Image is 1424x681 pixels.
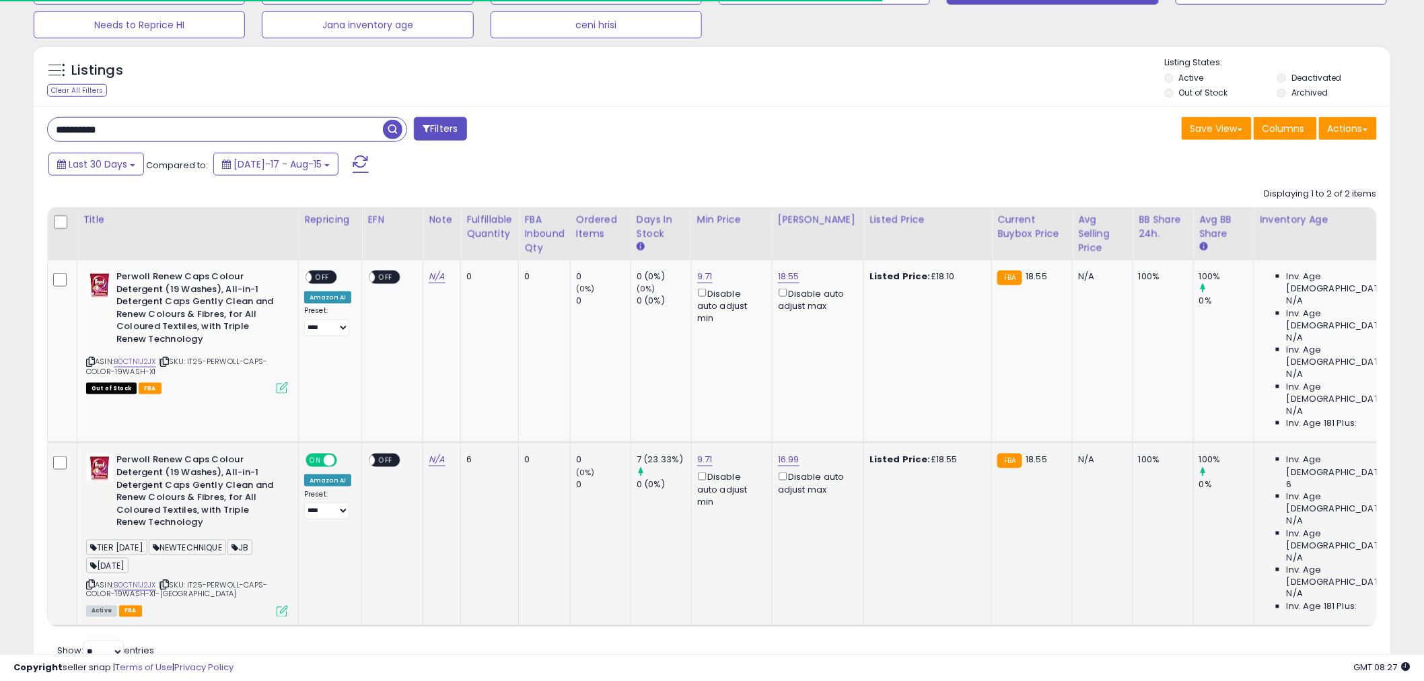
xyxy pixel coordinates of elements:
[466,454,508,466] div: 6
[1182,117,1252,140] button: Save View
[13,661,63,674] strong: Copyright
[1291,72,1342,83] label: Deactivated
[1287,478,1292,491] span: 6
[1199,454,1254,466] div: 100%
[1287,381,1410,405] span: Inv. Age [DEMOGRAPHIC_DATA]-180:
[1287,308,1410,332] span: Inv. Age [DEMOGRAPHIC_DATA]:
[139,383,162,394] span: FBA
[83,213,293,227] div: Title
[312,272,333,283] span: OFF
[376,272,397,283] span: OFF
[429,453,445,466] a: N/A
[1287,552,1303,564] span: N/A
[86,454,288,615] div: ASIN:
[146,159,208,172] span: Compared to:
[524,454,560,466] div: 0
[174,661,234,674] a: Privacy Policy
[869,213,986,227] div: Listed Price
[116,454,280,532] b: Perwoll Renew Caps Colour Detergent (19 Washes), All-in-1 Detergent Caps Gently Clean and Renew C...
[304,306,351,336] div: Preset:
[234,157,322,171] span: [DATE]-17 - Aug-15
[1287,405,1303,417] span: N/A
[869,454,981,466] div: £18.55
[376,455,397,466] span: OFF
[576,454,631,466] div: 0
[1199,271,1254,283] div: 100%
[869,270,931,283] b: Listed Price:
[576,283,595,294] small: (0%)
[114,356,156,367] a: B0CTN1J2JX
[116,271,280,349] b: Perwoll Renew Caps Colour Detergent (19 Washes), All-in-1 Detergent Caps Gently Clean and Renew C...
[34,11,245,38] button: Needs to Reprice HI
[115,661,172,674] a: Terms of Use
[227,540,252,555] span: JB
[367,213,417,227] div: EFN
[778,470,853,496] div: Disable auto adjust max
[1287,515,1303,527] span: N/A
[48,153,144,176] button: Last 30 Days
[1260,213,1415,227] div: Inventory Age
[1265,188,1377,201] div: Displaying 1 to 2 of 2 items
[335,455,357,466] span: OFF
[114,579,156,591] a: B0CTN1J2JX
[429,213,455,227] div: Note
[86,579,267,600] span: | SKU: IT25-PERWOLL-CAPS-COLOR-19WASH-X1-[GEOGRAPHIC_DATA]
[119,606,142,617] span: FBA
[466,271,508,283] div: 0
[869,453,931,466] b: Listed Price:
[1139,454,1183,466] div: 100%
[637,295,691,307] div: 0 (0%)
[86,558,129,573] span: [DATE]
[697,453,713,466] a: 9.71
[1287,564,1410,588] span: Inv. Age [DEMOGRAPHIC_DATA]-180:
[491,11,702,38] button: ceni hrisi
[1078,213,1127,255] div: Avg Selling Price
[429,270,445,283] a: N/A
[13,661,234,674] div: seller snap | |
[576,478,631,491] div: 0
[466,213,513,241] div: Fulfillable Quantity
[57,645,154,657] span: Show: entries
[997,213,1067,241] div: Current Buybox Price
[304,291,351,303] div: Amazon AI
[1199,241,1207,253] small: Avg BB Share.
[1287,368,1303,380] span: N/A
[778,270,799,283] a: 18.55
[1139,271,1183,283] div: 100%
[1287,491,1410,515] span: Inv. Age [DEMOGRAPHIC_DATA]:
[697,270,713,283] a: 9.71
[1179,87,1228,98] label: Out of Stock
[213,153,339,176] button: [DATE]-17 - Aug-15
[160,581,169,589] i: Click to copy
[697,286,762,324] div: Disable auto adjust min
[778,213,858,227] div: [PERSON_NAME]
[1139,213,1188,241] div: BB Share 24h.
[524,213,565,255] div: FBA inbound Qty
[1319,117,1377,140] button: Actions
[304,490,351,520] div: Preset:
[69,157,127,171] span: Last 30 Days
[1287,528,1410,552] span: Inv. Age [DEMOGRAPHIC_DATA]:
[304,474,351,487] div: Amazon AI
[637,241,645,253] small: Days In Stock.
[307,455,324,466] span: ON
[1291,87,1328,98] label: Archived
[86,271,113,297] img: 41wWdaICXYL._SL40_.jpg
[1199,295,1254,307] div: 0%
[1287,601,1357,613] span: Inv. Age 181 Plus:
[47,84,107,97] div: Clear All Filters
[576,213,625,241] div: Ordered Items
[1354,661,1411,674] span: 2025-09-15 08:27 GMT
[637,283,655,294] small: (0%)
[86,540,147,555] span: TIER [DATE]
[86,271,288,392] div: ASIN:
[1199,478,1254,491] div: 0%
[1078,454,1123,466] div: N/A
[414,117,466,141] button: Filters
[997,271,1022,285] small: FBA
[697,470,762,508] div: Disable auto adjust min
[637,478,691,491] div: 0 (0%)
[637,271,691,283] div: 0 (0%)
[1287,454,1410,478] span: Inv. Age [DEMOGRAPHIC_DATA]:
[637,454,691,466] div: 7 (23.33%)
